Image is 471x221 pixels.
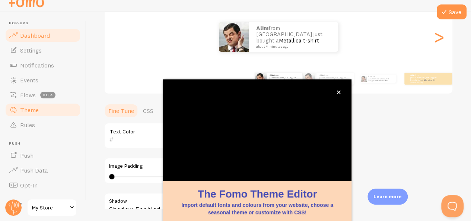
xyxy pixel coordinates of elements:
strong: Alim [270,74,274,77]
p: from [GEOGRAPHIC_DATA] just bought a [319,74,351,83]
span: Pop-ups [9,21,81,26]
span: Events [20,76,38,84]
div: Next slide [435,10,443,64]
a: Metallica t-shirt [279,79,295,82]
img: Fomo [219,22,249,52]
a: Metallica t-shirt [419,79,435,82]
a: Metallica t-shirt [375,79,388,82]
a: My Store [27,199,77,217]
a: Rules [4,117,81,132]
small: about 4 minutes ago [410,82,439,83]
a: CSS [139,103,158,118]
strong: Alim [368,75,372,78]
div: Shadow Enabled [104,193,327,220]
span: Flows [20,91,36,99]
p: from [GEOGRAPHIC_DATA] just bought a [410,74,440,83]
h1: The Fomo Theme Editor [172,187,343,201]
a: Opt-In [4,178,81,193]
img: Fomo [361,76,367,82]
strong: Alim [410,74,415,77]
small: about 4 minutes ago [256,45,328,48]
a: Fine Tune [104,103,139,118]
iframe: Help Scout Beacon - Open [441,195,464,217]
a: Push [4,148,81,163]
p: from [GEOGRAPHIC_DATA] just bought a [256,25,331,48]
span: beta [40,92,55,98]
a: Dashboard [4,28,81,43]
strong: Alim [319,74,324,77]
a: Settings [4,43,81,58]
img: Fomo [255,73,267,85]
p: Learn more [373,193,402,200]
a: Metallica t-shirt [279,37,319,44]
a: Push Data [4,163,81,178]
span: Push [20,152,34,159]
label: Image Padding [109,163,322,170]
a: Flows beta [4,88,81,102]
p: Import default fonts and colours from your website, choose a seasonal theme or customize with CSS! [172,201,343,216]
div: Learn more [367,189,408,205]
a: Notifications [4,58,81,73]
strong: Alim [256,25,268,32]
span: Push Data [20,167,48,174]
span: Push [9,141,81,146]
a: Theme [4,102,81,117]
p: from [GEOGRAPHIC_DATA] just bought a [270,74,299,83]
button: Save [437,4,467,19]
p: from [GEOGRAPHIC_DATA] just bought a [368,75,393,83]
button: close, [335,88,343,96]
span: Notifications [20,61,54,69]
img: Fomo [303,73,315,85]
span: Dashboard [20,32,50,39]
span: My Store [32,203,67,212]
span: Theme [20,106,39,114]
span: Settings [20,47,42,54]
a: Metallica t-shirt [328,79,344,82]
span: Opt-In [20,181,38,189]
a: Events [4,73,81,88]
span: Rules [20,121,35,129]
